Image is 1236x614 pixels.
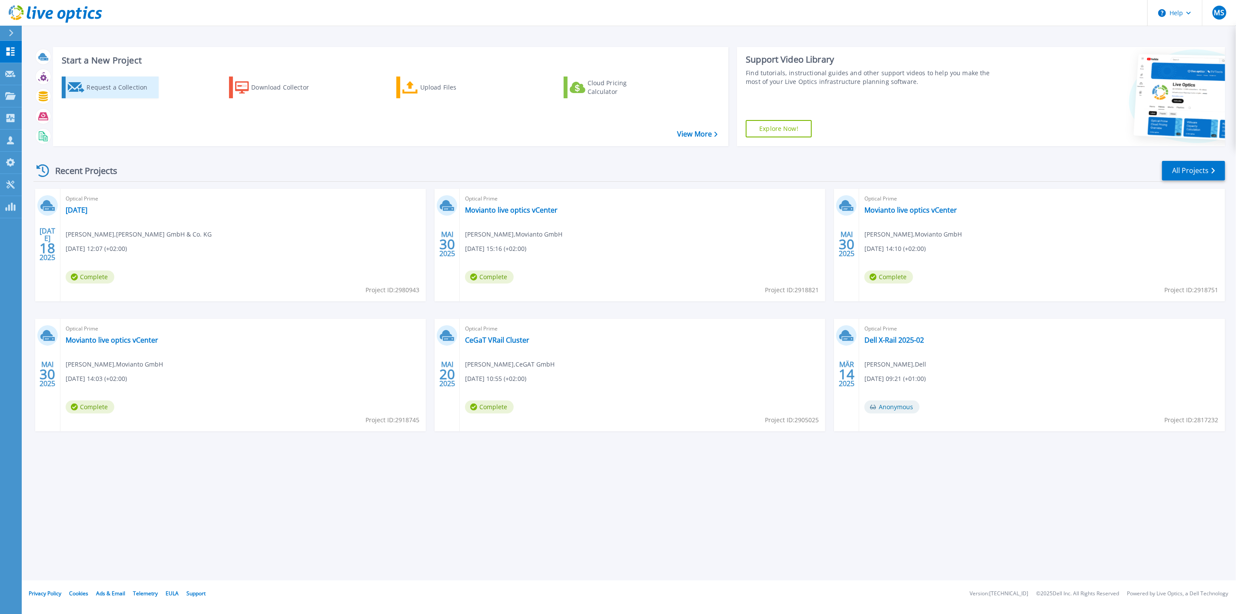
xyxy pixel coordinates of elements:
[365,415,419,425] span: Project ID: 2918745
[420,79,490,96] div: Upload Files
[186,590,206,597] a: Support
[465,206,558,214] a: Movianto live optics vCenter
[465,336,529,344] a: CeGaT VRail Cluster
[439,228,455,260] div: MAI 2025
[39,358,56,390] div: MAI 2025
[746,54,999,65] div: Support Video Library
[864,360,926,369] span: [PERSON_NAME] , Dell
[465,244,526,254] span: [DATE] 15:16 (+02:00)
[62,77,159,98] a: Request a Collection
[864,400,920,414] span: Anonymous
[746,69,999,86] div: Find tutorials, instructional guides and other support videos to help you make the most of your L...
[396,77,493,98] a: Upload Files
[166,590,179,597] a: EULA
[765,285,819,295] span: Project ID: 2918821
[864,336,924,344] a: Dell X-Rail 2025-02
[66,194,421,204] span: Optical Prime
[251,79,321,96] div: Download Collector
[864,270,913,284] span: Complete
[465,270,514,284] span: Complete
[66,244,127,254] span: [DATE] 12:07 (+02:00)
[838,228,855,260] div: MAI 2025
[864,230,962,239] span: [PERSON_NAME] , Movianto GmbH
[439,358,455,390] div: MAI 2025
[1165,285,1219,295] span: Project ID: 2918751
[39,228,56,260] div: [DATE] 2025
[66,270,114,284] span: Complete
[465,324,820,334] span: Optical Prime
[365,285,419,295] span: Project ID: 2980943
[588,79,657,96] div: Cloud Pricing Calculator
[86,79,156,96] div: Request a Collection
[66,400,114,414] span: Complete
[970,591,1028,597] li: Version: [TECHNICAL_ID]
[839,240,854,248] span: 30
[465,400,514,414] span: Complete
[33,160,129,181] div: Recent Projects
[29,590,61,597] a: Privacy Policy
[1162,161,1225,180] a: All Projects
[465,194,820,204] span: Optical Prime
[839,370,854,378] span: 14
[66,374,127,384] span: [DATE] 14:03 (+02:00)
[1036,591,1119,597] li: © 2025 Dell Inc. All Rights Reserved
[864,244,926,254] span: [DATE] 14:10 (+02:00)
[66,230,212,239] span: [PERSON_NAME] , [PERSON_NAME] GmbH & Co. KG
[864,374,926,384] span: [DATE] 09:21 (+01:00)
[1214,9,1224,16] span: MS
[66,206,87,214] a: [DATE]
[66,360,163,369] span: [PERSON_NAME] , Movianto GmbH
[40,370,55,378] span: 30
[66,336,158,344] a: Movianto live optics vCenter
[229,77,326,98] a: Download Collector
[439,370,455,378] span: 20
[465,230,562,239] span: [PERSON_NAME] , Movianto GmbH
[66,324,421,334] span: Optical Prime
[69,590,88,597] a: Cookies
[864,324,1219,334] span: Optical Prime
[765,415,819,425] span: Project ID: 2905025
[1165,415,1219,425] span: Project ID: 2817232
[465,374,526,384] span: [DATE] 10:55 (+02:00)
[62,56,718,65] h3: Start a New Project
[133,590,158,597] a: Telemetry
[838,358,855,390] div: MÄR 2025
[1127,591,1228,597] li: Powered by Live Optics, a Dell Technology
[746,120,812,137] a: Explore Now!
[864,194,1219,204] span: Optical Prime
[439,240,455,248] span: 30
[96,590,125,597] a: Ads & Email
[864,206,957,214] a: Movianto live optics vCenter
[465,360,555,369] span: [PERSON_NAME] , CeGAT GmbH
[677,130,718,138] a: View More
[564,77,661,98] a: Cloud Pricing Calculator
[40,244,55,252] span: 18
